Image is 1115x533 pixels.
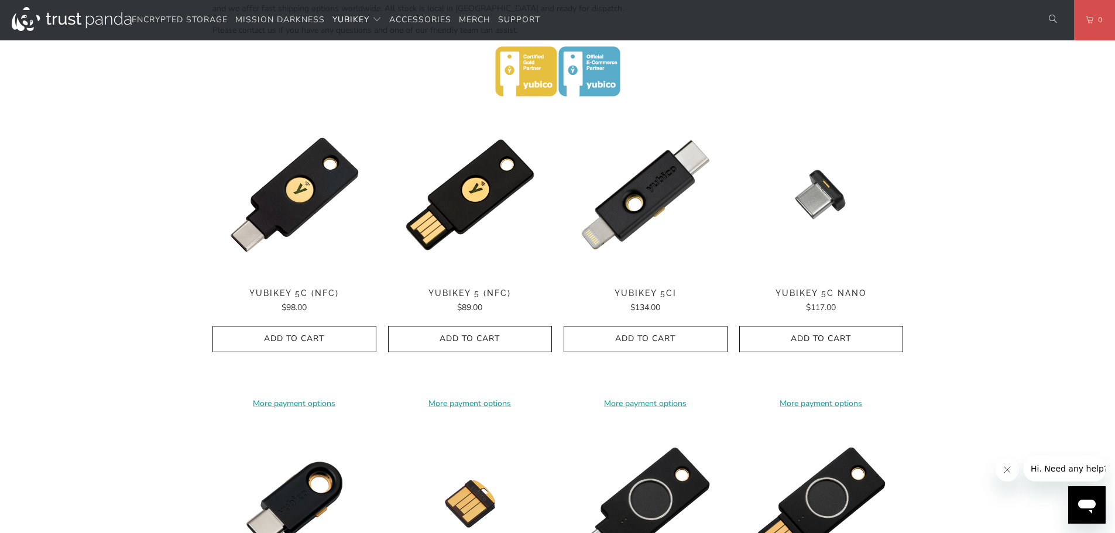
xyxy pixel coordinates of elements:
span: YubiKey 5C Nano [739,288,903,298]
a: YubiKey 5 (NFC) - Trust Panda YubiKey 5 (NFC) - Trust Panda [388,113,552,277]
span: $117.00 [806,302,836,313]
button: Add to Cart [388,326,552,352]
nav: Translation missing: en.navigation.header.main_nav [132,6,540,34]
button: Add to Cart [564,326,728,352]
iframe: Message from company [1024,456,1106,482]
span: Mission Darkness [235,14,325,25]
span: Add to Cart [400,334,540,344]
img: YubiKey 5Ci - Trust Panda [564,113,728,277]
iframe: Button to launch messaging window [1068,486,1106,524]
a: YubiKey 5 (NFC) $89.00 [388,288,552,314]
a: More payment options [388,397,552,410]
a: YubiKey 5Ci $134.00 [564,288,728,314]
a: More payment options [564,397,728,410]
span: $98.00 [282,302,307,313]
span: $89.00 [457,302,482,313]
img: YubiKey 5C Nano - Trust Panda [739,113,903,277]
span: 0 [1093,13,1103,26]
iframe: Close message [996,458,1019,482]
span: Support [498,14,540,25]
span: YubiKey 5 (NFC) [388,288,552,298]
span: Add to Cart [752,334,891,344]
summary: YubiKey [332,6,382,34]
span: Add to Cart [576,334,715,344]
span: Hi. Need any help? [7,8,84,18]
a: YubiKey 5Ci - Trust Panda YubiKey 5Ci - Trust Panda [564,113,728,277]
a: Mission Darkness [235,6,325,34]
a: YubiKey 5C (NFC) $98.00 [212,288,376,314]
img: YubiKey 5 (NFC) - Trust Panda [388,113,552,277]
a: YubiKey 5C Nano $117.00 [739,288,903,314]
span: Merch [459,14,490,25]
img: YubiKey 5C (NFC) - Trust Panda [212,113,376,277]
a: Merch [459,6,490,34]
img: Trust Panda Australia [12,7,132,31]
span: Encrypted Storage [132,14,228,25]
span: Add to Cart [225,334,364,344]
a: YubiKey 5C Nano - Trust Panda YubiKey 5C Nano - Trust Panda [739,113,903,277]
button: Add to Cart [739,326,903,352]
a: More payment options [212,397,376,410]
span: Accessories [389,14,451,25]
a: More payment options [739,397,903,410]
span: $134.00 [630,302,660,313]
span: YubiKey 5C (NFC) [212,288,376,298]
button: Add to Cart [212,326,376,352]
a: Support [498,6,540,34]
a: Accessories [389,6,451,34]
span: YubiKey 5Ci [564,288,728,298]
a: Encrypted Storage [132,6,228,34]
a: YubiKey 5C (NFC) - Trust Panda YubiKey 5C (NFC) - Trust Panda [212,113,376,277]
span: YubiKey [332,14,369,25]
